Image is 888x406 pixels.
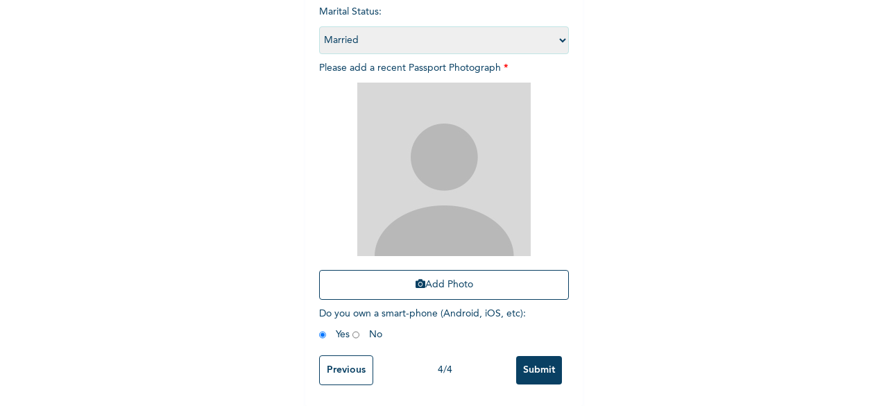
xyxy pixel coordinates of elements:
span: Marital Status : [319,7,569,45]
input: Previous [319,355,373,385]
input: Submit [516,356,562,384]
span: Do you own a smart-phone (Android, iOS, etc) : Yes No [319,309,526,339]
div: 4 / 4 [373,363,516,378]
button: Add Photo [319,270,569,300]
span: Please add a recent Passport Photograph [319,63,569,307]
img: Crop [357,83,531,256]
